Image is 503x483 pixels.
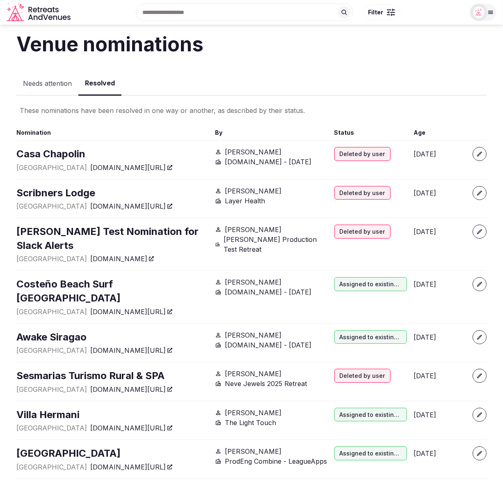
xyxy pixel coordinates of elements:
span: [GEOGRAPHIC_DATA] [16,384,87,394]
span: [DOMAIN_NAME] - [DATE] [225,287,311,297]
span: Neve Jewels 2025 Retreat [225,379,307,389]
span: [DOMAIN_NAME][URL] [90,163,166,172]
a: Casa Chapolin [16,147,85,161]
div: Assigned to existing venue [334,277,407,291]
span: [PERSON_NAME] [225,147,281,157]
button: [DATE] [414,371,436,381]
a: Sesmarias Turismo Rural & SPA [16,369,165,383]
a: [DOMAIN_NAME][URL] [90,462,172,472]
span: [DOMAIN_NAME][URL] [90,384,166,394]
div: Deleted by user [334,147,391,161]
span: [GEOGRAPHIC_DATA] [16,201,87,211]
span: [DATE] [414,228,436,236]
svg: Retreats and Venues company logo [7,3,72,22]
div: Age [414,129,487,137]
span: [DOMAIN_NAME] - [DATE] [225,157,311,167]
span: [DATE] [414,150,436,158]
span: [DOMAIN_NAME][URL] [90,201,166,211]
div: Assigned to existing venue [334,330,407,344]
span: [DATE] [414,333,436,341]
a: [DOMAIN_NAME] [90,254,154,264]
a: [DOMAIN_NAME][URL] [90,423,172,433]
a: [DOMAIN_NAME][URL] [90,384,172,394]
button: [DATE] [414,188,436,198]
a: Villa Hermani [16,408,80,422]
button: Needs attention [16,72,78,96]
span: [PERSON_NAME] [225,330,281,340]
span: [GEOGRAPHIC_DATA] [16,163,87,172]
a: [DOMAIN_NAME][URL] [90,163,172,172]
button: [DATE] [414,410,436,420]
a: [GEOGRAPHIC_DATA] [16,446,121,460]
div: Assigned to existing venue [334,446,407,460]
span: [GEOGRAPHIC_DATA] [16,254,87,264]
span: [PERSON_NAME] [225,408,281,418]
button: [DATE] [414,448,436,458]
button: Filter [363,5,400,20]
span: [DOMAIN_NAME][URL] [90,423,166,433]
h1: Venue nominations [16,34,203,54]
div: Status [334,129,407,137]
span: [DOMAIN_NAME] - [DATE] [225,340,311,350]
span: [GEOGRAPHIC_DATA] [16,345,87,355]
span: Layer Health [225,196,265,206]
button: [DATE] [414,279,436,289]
img: miaceralde [473,7,485,18]
a: [DOMAIN_NAME][URL] [90,345,172,355]
div: Deleted by user [334,225,391,239]
button: [DATE] [414,149,436,159]
a: [DOMAIN_NAME][URL] [90,201,172,211]
span: [DOMAIN_NAME][URL] [90,462,166,472]
span: [GEOGRAPHIC_DATA] [16,462,87,472]
span: [PERSON_NAME] [225,369,281,379]
span: [PERSON_NAME] [225,446,281,456]
button: Resolved [78,71,121,96]
a: [DOMAIN_NAME][URL] [90,307,172,317]
span: [DATE] [414,189,436,197]
div: These nominations have been resolved in one way or another, as described by their status. [20,106,483,115]
a: Costeño Beach Surf [GEOGRAPHIC_DATA] [16,277,208,305]
span: The Light Touch [225,418,276,428]
div: Assigned to existing venue [334,408,407,422]
span: [DOMAIN_NAME][URL] [90,345,166,355]
span: Filter [368,8,384,16]
a: Awake Siragao [16,330,87,344]
span: [PERSON_NAME] Production Test Retreat [224,235,328,254]
span: [GEOGRAPHIC_DATA] [16,307,87,317]
span: [GEOGRAPHIC_DATA] [16,423,87,433]
span: [DOMAIN_NAME] [90,254,147,264]
a: Visit the homepage [7,3,72,22]
div: By [215,129,328,137]
span: [DATE] [414,280,436,288]
span: [PERSON_NAME] [225,277,281,287]
button: [DATE] [414,332,436,342]
span: [PERSON_NAME] [225,225,281,235]
a: [PERSON_NAME] Test Nomination for Slack Alerts [16,225,208,252]
button: [DATE] [414,227,436,237]
span: [DATE] [414,449,436,458]
div: Deleted by user [334,369,391,383]
div: Nomination [16,129,208,137]
span: [PERSON_NAME] [225,186,281,196]
div: Deleted by user [334,186,391,200]
span: ProdEng Combine - LeagueApps [225,456,327,466]
a: Scribners Lodge [16,186,95,200]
